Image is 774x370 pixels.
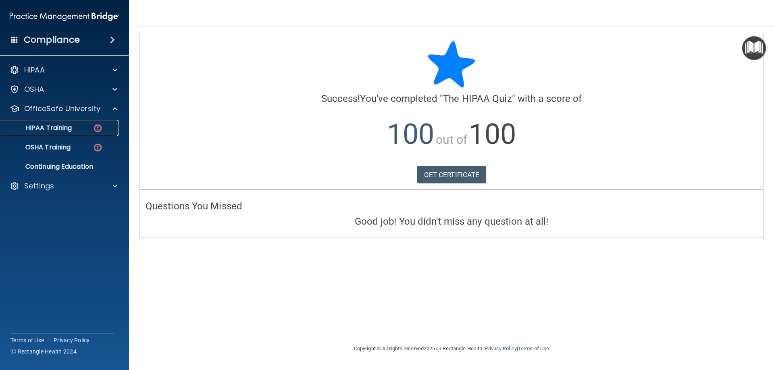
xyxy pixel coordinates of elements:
[427,40,476,89] img: blue-star-rounded.9d042014.png
[321,93,360,104] span: Success!
[5,143,71,151] p: OSHA Training
[10,85,117,94] a: OSHA
[146,216,757,227] h4: Good job! You didn't miss any question at all!
[93,143,103,153] img: danger-circle.6113f641.png
[742,36,766,60] button: Open Resource Center
[518,345,549,351] a: Terms of Use
[436,132,468,147] span: out of
[387,118,434,151] span: 100
[10,104,117,114] a: OfficeSafe University
[146,201,757,211] h4: Questions You Missed
[54,336,90,344] a: Privacy Policy
[468,118,516,151] span: 100
[443,93,512,104] span: The HIPAA Quiz
[24,34,80,45] h4: Compliance
[10,347,77,356] span: Ⓒ Rectangle Health 2024
[10,65,117,75] a: HIPAA
[24,104,100,114] p: OfficeSafe University
[304,336,599,362] div: Copyright © All rights reserved 2025 @ Rectangle Health | |
[5,124,72,132] p: HIPAA Training
[24,65,45,75] p: HIPAA
[146,93,757,104] h4: You've completed " " with a score of
[24,85,44,94] p: OSHA
[5,163,115,171] p: Continuing Education
[10,181,117,191] a: Settings
[24,181,54,191] p: Settings
[93,123,103,133] img: danger-circle.6113f641.png
[10,336,44,344] a: Terms of Use
[734,314,764,345] iframe: Drift Widget Chat Controller
[485,345,516,351] a: Privacy Policy
[417,166,486,184] a: GET CERTIFICATE
[10,8,119,25] img: PMB logo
